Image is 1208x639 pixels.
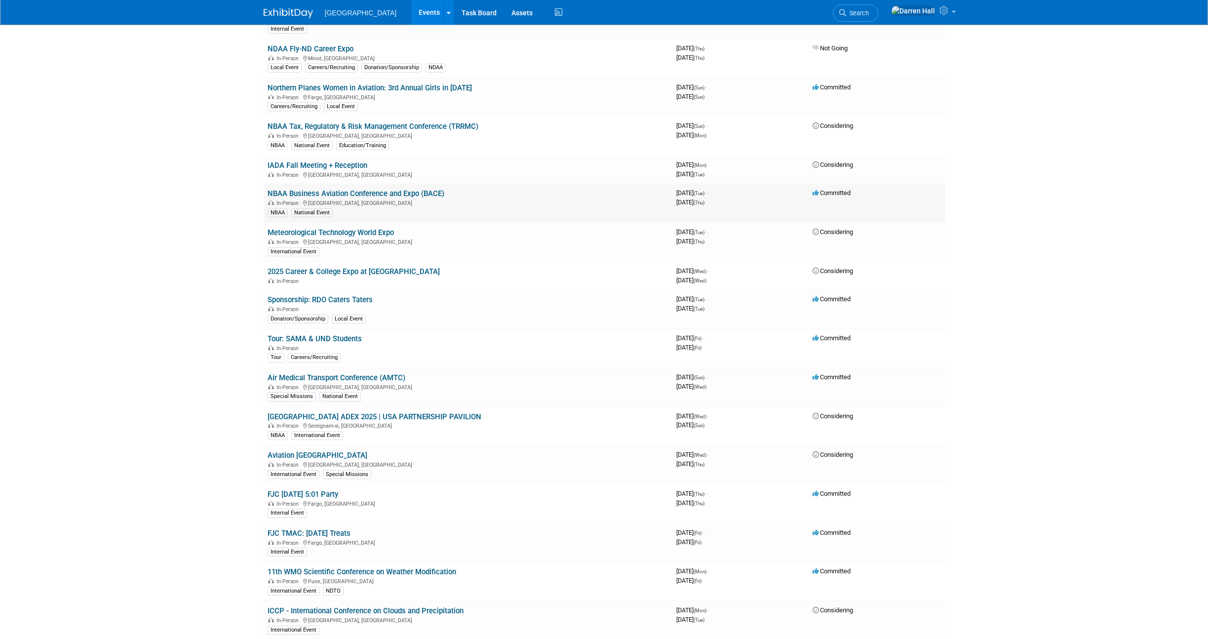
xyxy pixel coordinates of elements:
[305,63,358,72] div: Careers/Recruiting
[676,305,704,312] span: [DATE]
[268,421,668,429] div: Seongnam-si, [GEOGRAPHIC_DATA]
[676,421,704,429] span: [DATE]
[268,509,307,518] div: Internal Event
[268,345,274,350] img: In-Person Event
[268,548,307,557] div: Internal Event
[694,384,706,390] span: (Wed)
[846,9,869,17] span: Search
[694,501,704,506] span: (Thu)
[694,530,701,536] span: (Fri)
[676,295,707,303] span: [DATE]
[268,63,302,72] div: Local Event
[813,373,851,381] span: Committed
[268,239,274,244] img: In-Person Event
[694,269,706,274] span: (Wed)
[268,131,668,139] div: [GEOGRAPHIC_DATA], [GEOGRAPHIC_DATA]
[694,345,701,351] span: (Fri)
[694,336,701,341] span: (Fri)
[694,306,704,312] span: (Tue)
[676,567,709,575] span: [DATE]
[268,315,328,323] div: Donation/Sponsorship
[813,412,853,420] span: Considering
[676,577,701,584] span: [DATE]
[336,141,389,150] div: Education/Training
[264,8,313,18] img: ExhibitDay
[332,315,366,323] div: Local Event
[694,191,704,196] span: (Tue)
[268,25,307,34] div: Internal Event
[325,9,397,17] span: [GEOGRAPHIC_DATA]
[813,451,853,458] span: Considering
[268,617,274,622] img: In-Person Event
[694,200,704,205] span: (Thu)
[694,297,704,302] span: (Tue)
[268,392,316,401] div: Special Missions
[708,451,709,458] span: -
[268,423,274,428] img: In-Person Event
[708,267,709,275] span: -
[676,334,704,342] span: [DATE]
[268,373,405,382] a: Air Medical Transport Conference (AMTC)
[268,267,440,276] a: 2025 Career & College Expo at [GEOGRAPHIC_DATA]
[676,616,704,623] span: [DATE]
[694,423,704,428] span: (Sun)
[813,529,851,536] span: Committed
[268,587,319,596] div: International Event
[276,133,302,139] span: In-Person
[268,133,274,138] img: In-Person Event
[268,451,367,460] a: Aviation [GEOGRAPHIC_DATA]
[676,189,707,197] span: [DATE]
[268,501,274,506] img: In-Person Event
[268,247,319,256] div: International Event
[676,238,704,245] span: [DATE]
[268,122,478,131] a: NBAA Tax, Regulatory & Risk Management Conference (TRRMC)
[268,83,472,92] a: Northern Planes Women in Aviation: 3rd Annual Girls in [DATE]
[268,460,668,468] div: [GEOGRAPHIC_DATA], [GEOGRAPHIC_DATA]
[703,334,704,342] span: -
[676,170,704,178] span: [DATE]
[323,470,371,479] div: Special Missions
[813,334,851,342] span: Committed
[268,567,456,576] a: 11th WMO Scientific Conference on Weather Modification
[268,295,373,304] a: Sponsorship: RDO Caters Taters
[268,102,320,111] div: Careers/Recruiting
[268,538,668,546] div: Fargo, [GEOGRAPHIC_DATA]
[706,295,707,303] span: -
[694,94,704,100] span: (Sun)
[268,200,274,205] img: In-Person Event
[694,375,704,380] span: (Sun)
[276,501,302,507] span: In-Person
[694,569,706,574] span: (Mon)
[361,63,422,72] div: Donation/Sponsorship
[694,608,706,613] span: (Mon)
[813,161,853,168] span: Considering
[694,230,704,235] span: (Tue)
[268,238,668,245] div: [GEOGRAPHIC_DATA], [GEOGRAPHIC_DATA]
[813,44,848,52] span: Not Going
[319,392,361,401] div: National Event
[288,353,341,362] div: Careers/Recruiting
[276,384,302,391] span: In-Person
[268,540,274,545] img: In-Person Event
[268,383,668,391] div: [GEOGRAPHIC_DATA], [GEOGRAPHIC_DATA]
[708,606,709,614] span: -
[694,123,704,129] span: (Sun)
[706,189,707,197] span: -
[268,353,284,362] div: Tour
[813,83,851,91] span: Committed
[676,383,706,390] span: [DATE]
[268,93,668,101] div: Fargo, [GEOGRAPHIC_DATA]
[703,529,704,536] span: -
[676,93,704,100] span: [DATE]
[268,606,464,615] a: ICCP - International Conference on Clouds and Precipitation
[268,172,274,177] img: In-Person Event
[676,228,707,236] span: [DATE]
[694,162,706,168] span: (Mon)
[268,278,274,283] img: In-Person Event
[276,462,302,468] span: In-Person
[706,228,707,236] span: -
[291,431,343,440] div: International Event
[813,567,851,575] span: Committed
[291,141,333,150] div: National Event
[708,567,709,575] span: -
